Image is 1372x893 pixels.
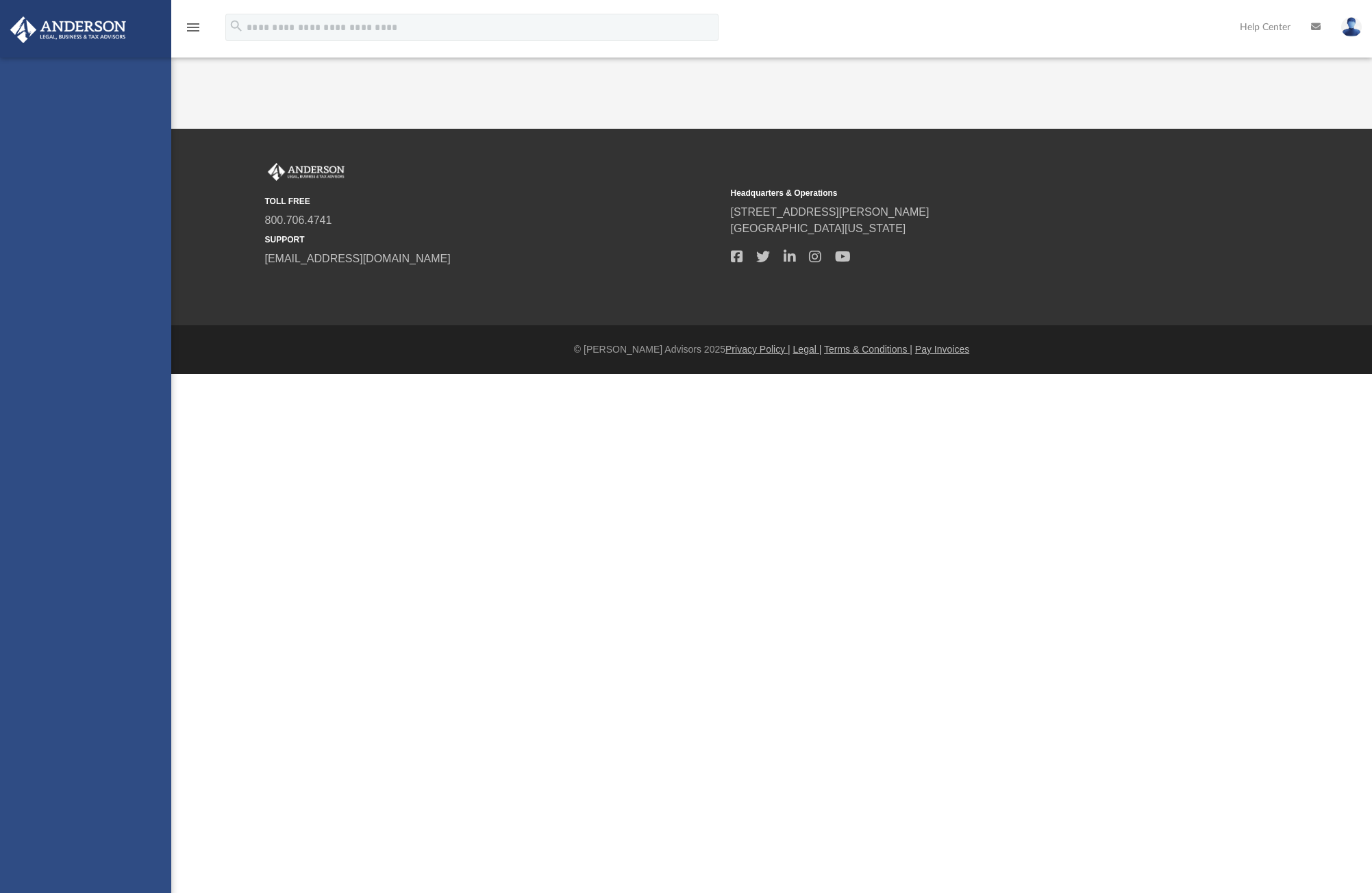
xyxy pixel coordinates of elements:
[731,187,1187,199] small: Headquarters & Operations
[265,253,451,264] a: [EMAIL_ADDRESS][DOMAIN_NAME]
[1341,17,1362,37] img: User Pic
[915,344,969,355] a: Pay Invoices
[265,163,347,181] img: Anderson Advisors Platinum Portal
[265,214,332,226] a: 800.706.4741
[171,342,1372,357] div: © [PERSON_NAME] Advisors 2025
[6,16,130,43] img: Anderson Advisors Platinum Portal
[731,206,930,218] a: [STREET_ADDRESS][PERSON_NAME]
[725,344,790,355] a: Privacy Policy |
[824,344,912,355] a: Terms & Conditions |
[793,344,822,355] a: Legal |
[265,234,721,246] small: SUPPORT
[185,26,201,36] a: menu
[229,18,244,34] i: search
[731,223,906,234] a: [GEOGRAPHIC_DATA][US_STATE]
[185,19,201,36] i: menu
[265,195,721,207] small: TOLL FREE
